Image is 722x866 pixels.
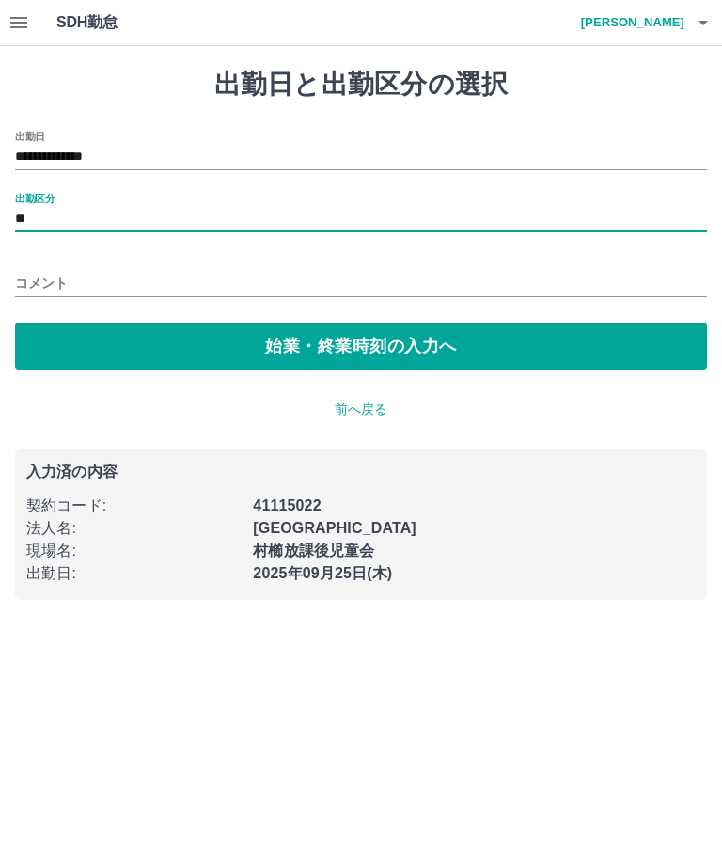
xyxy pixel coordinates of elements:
h1: 出勤日と出勤区分の選択 [15,69,707,101]
p: 出勤日 : [26,562,242,585]
b: 41115022 [253,497,321,513]
label: 出勤区分 [15,191,55,205]
p: 法人名 : [26,517,242,540]
p: 前へ戻る [15,400,707,419]
button: 始業・終業時刻の入力へ [15,323,707,370]
p: 入力済の内容 [26,464,696,480]
b: [GEOGRAPHIC_DATA] [253,520,416,536]
b: 村櫛放課後児童会 [253,543,374,559]
label: 出勤日 [15,129,45,143]
b: 2025年09月25日(木) [253,565,392,581]
p: 契約コード : [26,495,242,517]
p: 現場名 : [26,540,242,562]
